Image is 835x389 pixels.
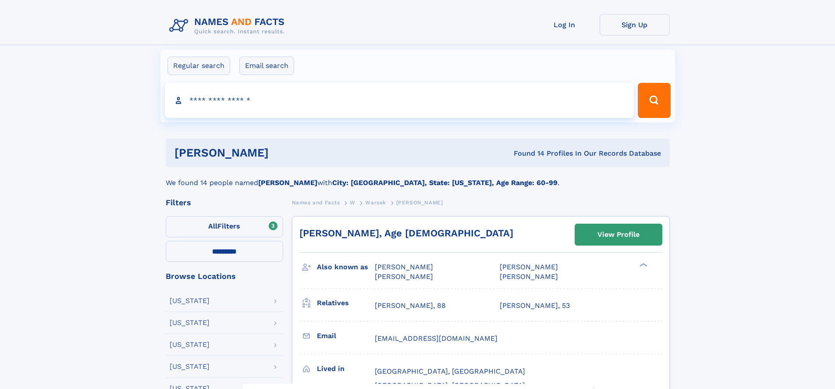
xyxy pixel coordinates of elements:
[170,297,210,304] div: [US_STATE]
[170,319,210,326] div: [US_STATE]
[166,272,283,280] div: Browse Locations
[208,222,217,230] span: All
[350,197,355,208] a: W
[638,83,670,118] button: Search Button
[170,341,210,348] div: [US_STATE]
[317,328,375,343] h3: Email
[299,228,513,239] a: [PERSON_NAME], Age [DEMOGRAPHIC_DATA]
[350,200,355,206] span: W
[332,178,558,187] b: City: [GEOGRAPHIC_DATA], State: [US_STATE], Age Range: 60-99
[317,296,375,310] h3: Relatives
[500,272,558,281] span: [PERSON_NAME]
[575,224,662,245] a: View Profile
[292,197,340,208] a: Names and Facts
[375,272,433,281] span: [PERSON_NAME]
[365,197,386,208] a: Warsek
[391,149,661,158] div: Found 14 Profiles In Our Records Database
[166,216,283,237] label: Filters
[375,301,446,310] a: [PERSON_NAME], 88
[167,57,230,75] label: Regular search
[396,200,443,206] span: [PERSON_NAME]
[500,301,570,310] a: [PERSON_NAME], 53
[258,178,317,187] b: [PERSON_NAME]
[239,57,294,75] label: Email search
[166,14,292,38] img: Logo Names and Facts
[597,225,640,245] div: View Profile
[165,83,634,118] input: search input
[500,263,558,271] span: [PERSON_NAME]
[317,361,375,376] h3: Lived in
[166,199,283,207] div: Filters
[365,200,386,206] span: Warsek
[375,263,433,271] span: [PERSON_NAME]
[375,367,525,375] span: [GEOGRAPHIC_DATA], [GEOGRAPHIC_DATA]
[637,262,648,268] div: ❯
[166,167,670,188] div: We found 14 people named with .
[600,14,670,36] a: Sign Up
[375,334,497,343] span: [EMAIL_ADDRESS][DOMAIN_NAME]
[529,14,600,36] a: Log In
[174,147,391,158] h1: [PERSON_NAME]
[317,260,375,275] h3: Also known as
[170,363,210,370] div: [US_STATE]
